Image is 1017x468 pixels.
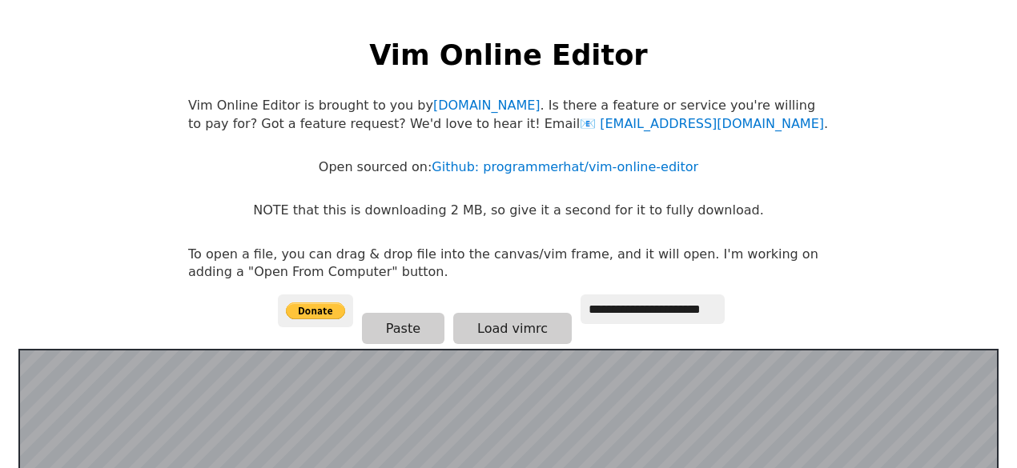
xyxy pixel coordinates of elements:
[433,98,541,113] a: [DOMAIN_NAME]
[580,116,824,131] a: [EMAIL_ADDRESS][DOMAIN_NAME]
[362,313,444,344] button: Paste
[453,313,572,344] button: Load vimrc
[432,159,698,174] a: Github: programmerhat/vim-online-editor
[188,97,829,133] p: Vim Online Editor is brought to you by . Is there a feature or service you're willing to pay for?...
[253,202,763,219] p: NOTE that this is downloading 2 MB, so give it a second for it to fully download.
[319,158,698,176] p: Open sourced on:
[188,246,829,282] p: To open a file, you can drag & drop file into the canvas/vim frame, and it will open. I'm working...
[369,35,647,74] h1: Vim Online Editor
